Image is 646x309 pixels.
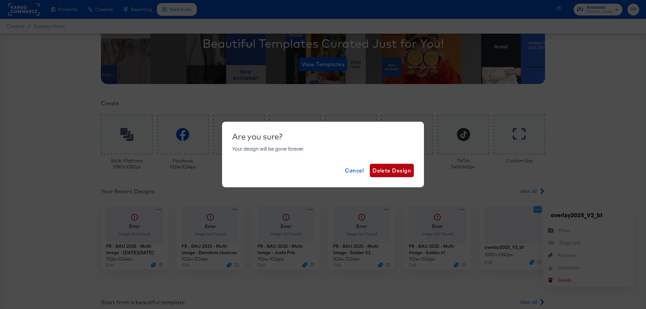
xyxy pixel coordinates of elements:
[370,164,414,177] button: Delete Design
[232,132,414,141] div: Are you sure?
[232,145,414,152] p: Your design will be gone forever.
[372,166,411,175] span: Delete Design
[345,166,364,175] span: Cancel
[342,164,366,177] button: Cancel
